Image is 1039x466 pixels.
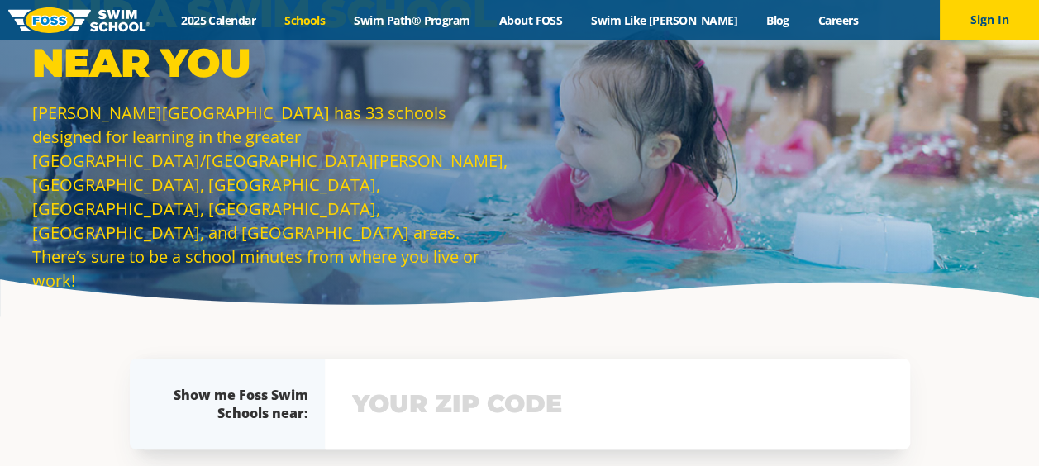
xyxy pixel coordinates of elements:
[163,386,308,422] div: Show me Foss Swim Schools near:
[577,12,752,28] a: Swim Like [PERSON_NAME]
[8,7,150,33] img: FOSS Swim School Logo
[270,12,340,28] a: Schools
[484,12,577,28] a: About FOSS
[167,12,270,28] a: 2025 Calendar
[803,12,872,28] a: Careers
[32,101,512,292] p: [PERSON_NAME][GEOGRAPHIC_DATA] has 33 schools designed for learning in the greater [GEOGRAPHIC_DA...
[751,12,803,28] a: Blog
[340,12,484,28] a: Swim Path® Program
[348,380,887,428] input: YOUR ZIP CODE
